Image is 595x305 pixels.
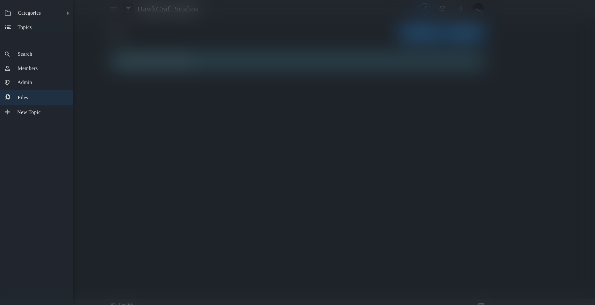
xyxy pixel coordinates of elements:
[18,95,28,100] span: Files
[18,51,32,57] span: Search
[18,80,32,85] span: Admin
[18,25,32,30] span: Topics
[18,10,41,16] span: Categories
[18,66,38,71] span: Members
[17,110,41,115] span: New Topic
